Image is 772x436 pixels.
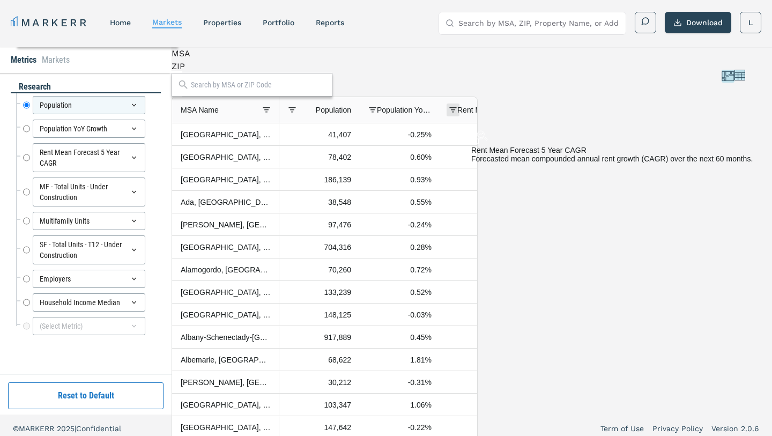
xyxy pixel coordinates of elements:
[279,371,360,393] div: 30,212
[360,326,440,348] div: 0.45%
[172,191,279,213] div: Ada, [GEOGRAPHIC_DATA]
[279,281,360,303] div: 133,239
[110,18,131,27] a: home
[360,236,440,258] div: 0.28%
[172,281,279,303] div: [GEOGRAPHIC_DATA], [GEOGRAPHIC_DATA]
[279,213,360,235] div: 97,476
[57,424,76,433] span: 2025 |
[172,326,279,348] div: Albany-Schenectady-[GEOGRAPHIC_DATA], [GEOGRAPHIC_DATA]
[33,143,145,172] div: Rent Mean Forecast 5 Year CAGR
[440,191,521,213] div: -
[203,18,241,27] a: properties
[263,18,294,27] a: Portfolio
[440,258,521,280] div: 5.49%
[360,146,440,168] div: 0.60%
[440,168,521,190] div: 5.26%
[360,213,440,235] div: -0.24%
[316,106,351,114] span: Population
[172,123,279,145] div: [GEOGRAPHIC_DATA], [GEOGRAPHIC_DATA]
[279,304,360,326] div: 148,125
[471,154,753,163] div: Forecasted mean compounded annual rent growth (CAGR) over the next 60 months.
[360,281,440,303] div: 0.52%
[440,123,521,145] div: 4.31%
[440,394,521,416] div: -
[33,178,145,206] div: MF - Total Units - Under Construction
[279,168,360,190] div: 186,139
[11,81,161,93] div: research
[33,96,145,114] div: Population
[191,79,326,91] input: Search by MSA or ZIP Code
[360,371,440,393] div: -0.31%
[11,15,88,30] a: MARKERR
[457,106,512,114] span: Rent Mean Forecast 5 Year CAGR
[13,424,19,433] span: ©
[172,168,279,190] div: [GEOGRAPHIC_DATA], [GEOGRAPHIC_DATA]
[279,258,360,280] div: 70,260
[172,394,279,416] div: [GEOGRAPHIC_DATA], [GEOGRAPHIC_DATA]
[279,123,360,145] div: 41,407
[279,236,360,258] div: 704,316
[172,213,279,235] div: [PERSON_NAME], [GEOGRAPHIC_DATA]
[360,394,440,416] div: 1.06%
[440,281,521,303] div: 4.48%
[360,123,440,145] div: -0.25%
[19,424,57,433] span: MARKERR
[33,212,145,230] div: Multifamily Units
[152,18,182,26] a: markets
[377,106,432,114] span: Population YoY Growth
[600,423,644,434] a: Term of Use
[360,304,440,326] div: -0.03%
[440,236,521,258] div: 4.89%
[172,236,279,258] div: [GEOGRAPHIC_DATA], [GEOGRAPHIC_DATA]
[440,326,521,348] div: 5.14%
[740,12,761,33] button: L
[748,17,753,28] span: L
[471,129,753,163] div: Tooltip
[440,213,521,235] div: 5.49%
[279,191,360,213] div: 38,548
[33,235,145,264] div: SF - Total Units - T12 - Under Construction
[33,317,145,335] div: (Select Metric)
[458,12,619,34] input: Search by MSA, ZIP, Property Name, or Address
[172,371,279,393] div: [PERSON_NAME], [GEOGRAPHIC_DATA]
[279,349,360,371] div: 68,622
[181,106,219,114] span: MSA Name
[172,60,478,73] div: ZIP
[471,129,488,146] img: RealRent Forecast
[711,423,759,434] a: Version 2.0.6
[279,146,360,168] div: 78,402
[33,293,145,312] div: Household Income Median
[440,349,521,371] div: 5.00%
[360,349,440,371] div: 1.81%
[172,47,478,60] div: MSA
[279,394,360,416] div: 103,347
[42,54,70,66] li: Markets
[279,326,360,348] div: 917,889
[316,18,344,27] a: reports
[33,120,145,138] div: Population YoY Growth
[172,349,279,371] div: Albemarle, [GEOGRAPHIC_DATA]
[665,12,731,33] button: Download
[360,258,440,280] div: 0.72%
[471,146,753,154] div: Rent Mean Forecast 5 Year CAGR
[652,423,703,434] a: Privacy Policy
[11,54,36,66] li: Metrics
[33,270,145,288] div: Employers
[360,191,440,213] div: 0.55%
[360,168,440,190] div: 0.93%
[440,371,521,393] div: 4.46%
[76,424,121,433] span: Confidential
[172,304,279,326] div: [GEOGRAPHIC_DATA], [GEOGRAPHIC_DATA]
[172,258,279,280] div: Alamogordo, [GEOGRAPHIC_DATA]
[172,146,279,168] div: [GEOGRAPHIC_DATA], [GEOGRAPHIC_DATA]
[440,304,521,326] div: 4.89%
[8,382,164,409] button: Reset to Default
